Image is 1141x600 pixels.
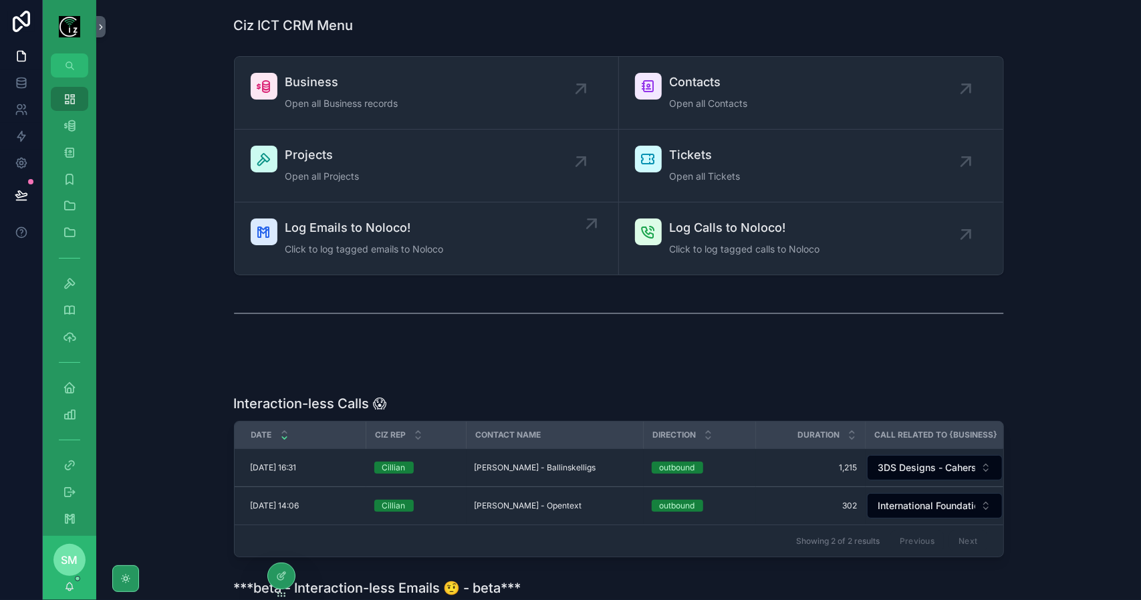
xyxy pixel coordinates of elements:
span: Tickets [670,146,741,164]
a: outbound [652,500,748,512]
span: Open all Projects [285,170,360,183]
span: Click to log tagged calls to Noloco [670,243,820,256]
span: International Foundation for Integrated Care (IFIC) [878,499,975,512]
span: Open all Business records [285,97,398,110]
a: Select Button [866,454,1003,481]
button: Select Button [867,455,1003,480]
a: Cillian [374,500,459,512]
span: Direction [652,430,696,440]
div: outbound [660,500,695,512]
span: [PERSON_NAME] - Opentext [475,500,582,511]
a: TicketsOpen all Tickets [619,130,1003,202]
img: App logo [59,16,80,37]
a: 302 [764,500,858,511]
a: BusinessOpen all Business records [235,57,619,130]
a: Select Button [866,492,1003,519]
span: Showing 2 of 2 results [796,536,880,547]
div: outbound [660,462,695,474]
h1: Ciz ICT CRM Menu [234,16,354,35]
a: Cillian [374,462,459,474]
div: Cillian [382,500,406,512]
span: Log Calls to Noloco! [670,218,820,237]
span: Contacts [670,73,748,92]
div: Cillian [382,462,406,474]
a: [PERSON_NAME] - Ballinskelligs [475,462,636,473]
a: Log Emails to Noloco!Click to log tagged emails to Noloco [235,202,619,275]
a: ProjectsOpen all Projects [235,130,619,202]
span: Business [285,73,398,92]
a: outbound [652,462,748,474]
span: Contact Name [475,430,541,440]
span: [PERSON_NAME] - Ballinskelligs [475,462,596,473]
span: Call Related To {Business} [874,430,997,440]
span: Ciz Rep [375,430,406,440]
a: [PERSON_NAME] - Opentext [475,500,636,511]
span: Date [251,430,272,440]
div: scrollable content [43,78,96,536]
span: Click to log tagged emails to Noloco [285,243,444,256]
span: 3DS Designs - Cahersiveen [878,461,975,474]
button: Select Button [867,493,1003,518]
h1: ***beta - Interaction-less Emails 🤨 - beta*** [234,579,521,597]
span: [DATE] 14:06 [251,500,299,511]
a: Log Calls to Noloco!Click to log tagged calls to Noloco [619,202,1003,275]
a: [DATE] 16:31 [251,462,358,473]
a: [DATE] 14:06 [251,500,358,511]
span: SM [61,552,78,568]
span: Duration [797,430,840,440]
span: Open all Tickets [670,170,741,183]
span: Log Emails to Noloco! [285,218,444,237]
span: Projects [285,146,360,164]
h1: Interaction-less Calls 😱 [234,394,387,413]
a: 1,215 [764,462,858,473]
a: ContactsOpen all Contacts [619,57,1003,130]
span: [DATE] 16:31 [251,462,297,473]
span: Open all Contacts [670,97,748,110]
